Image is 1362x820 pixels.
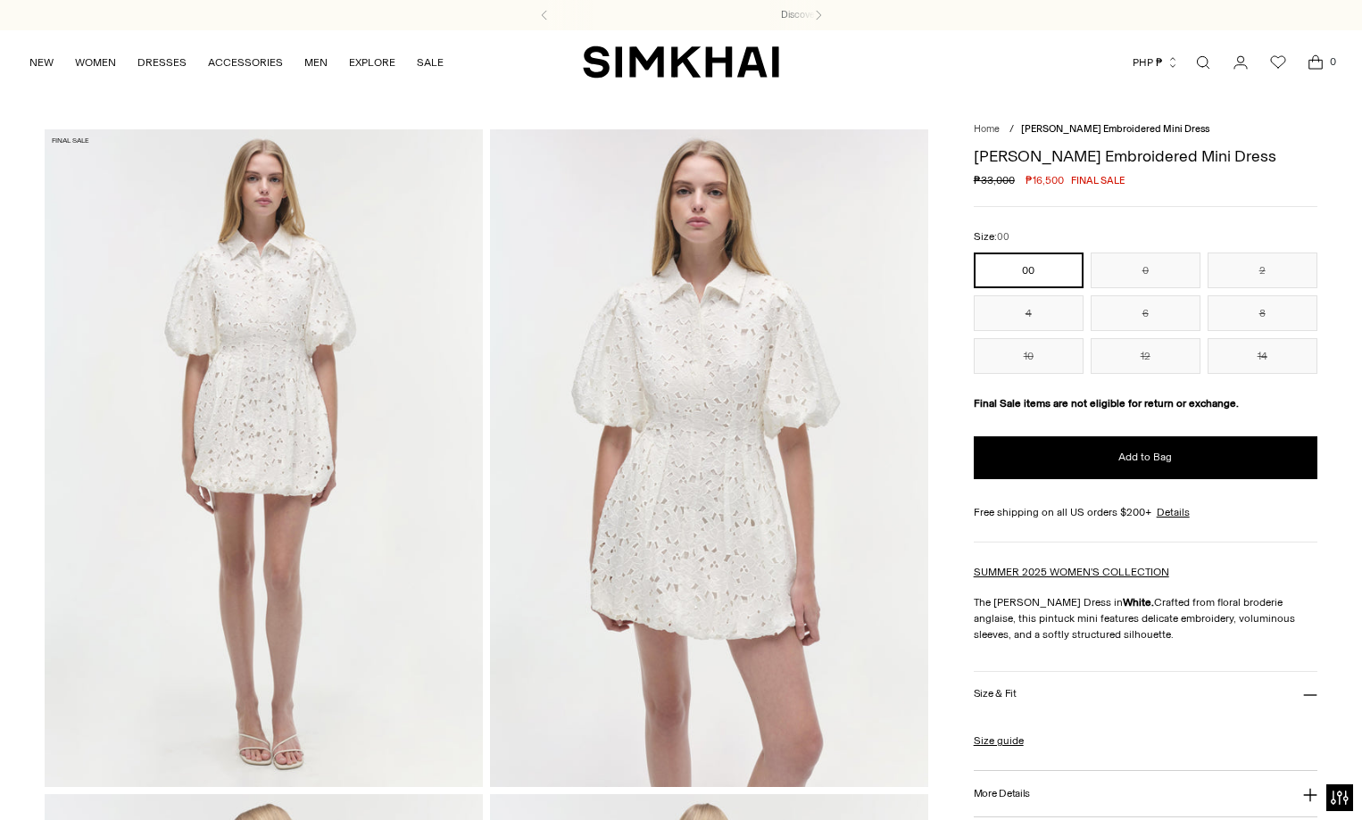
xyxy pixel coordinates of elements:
a: Open search modal [1185,45,1221,80]
a: Open cart modal [1298,45,1333,80]
strong: Final Sale items are not eligible for return or exchange. [974,397,1239,410]
a: SIMKHAI [583,45,779,79]
a: Home [974,123,1000,135]
h3: More Details [974,788,1030,799]
button: PHP ₱ [1133,43,1179,82]
img: Cleo Embroidered Mini Dress [490,129,928,786]
button: 12 [1091,338,1200,374]
button: Add to Bag [974,436,1317,479]
button: Size & Fit [974,672,1317,717]
button: 0 [1091,253,1200,288]
div: / [1009,122,1014,137]
button: 00 [974,253,1084,288]
p: The [PERSON_NAME] Dress in Crafted from floral broderie anglaise, this pintuck mini features deli... [974,594,1317,642]
label: Size: [974,228,1009,245]
a: SALE [417,43,444,82]
span: 0 [1325,54,1341,70]
a: Details [1157,504,1190,520]
button: 14 [1208,338,1317,374]
span: 00 [997,231,1009,243]
span: [PERSON_NAME] Embroidered Mini Dress [1021,123,1209,135]
s: ₱33,000 [974,172,1015,188]
a: WOMEN [75,43,116,82]
a: NEW [29,43,54,82]
h1: [PERSON_NAME] Embroidered Mini Dress [974,148,1317,164]
button: 6 [1091,295,1200,331]
span: Add to Bag [1118,450,1172,465]
button: 2 [1208,253,1317,288]
a: Size guide [974,733,1024,749]
nav: breadcrumbs [974,122,1317,137]
button: More Details [974,771,1317,816]
a: MEN [304,43,328,82]
a: SUMMER 2025 WOMEN'S COLLECTION [974,566,1169,578]
a: Wishlist [1260,45,1296,80]
h3: Size & Fit [974,688,1017,700]
a: EXPLORE [349,43,395,82]
strong: White. [1123,596,1154,609]
div: Free shipping on all US orders $200+ [974,504,1317,520]
a: DRESSES [137,43,187,82]
img: Cleo Embroidered Mini Dress [45,129,483,786]
button: 8 [1208,295,1317,331]
span: ₱16,500 [1026,172,1064,188]
a: Discover the new Fall Collection [781,8,918,22]
a: ACCESSORIES [208,43,283,82]
button: 4 [974,295,1084,331]
button: 10 [974,338,1084,374]
a: Go to the account page [1223,45,1258,80]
